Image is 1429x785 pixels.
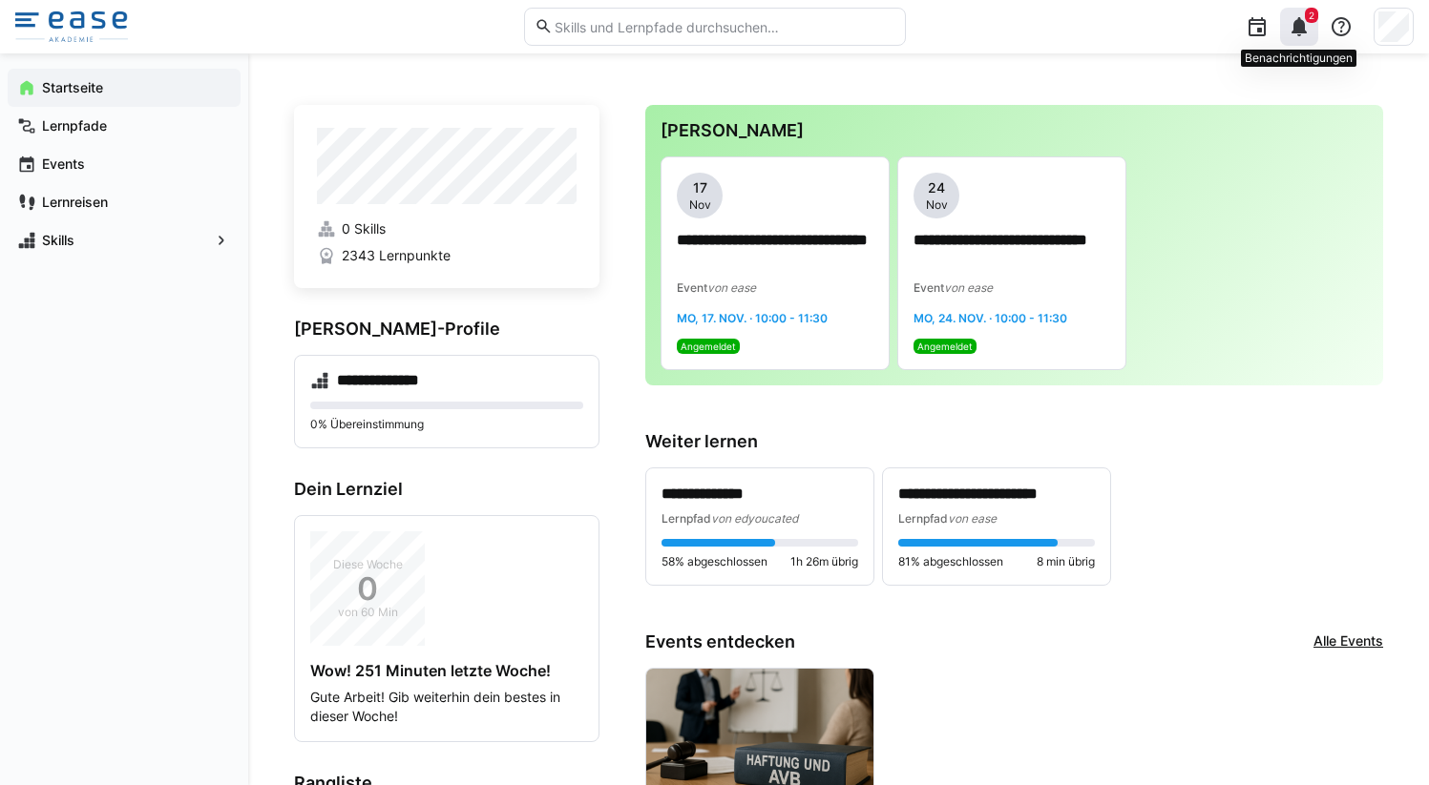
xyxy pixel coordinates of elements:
span: 81% abgeschlossen [898,554,1003,569]
span: Lernpfad [662,511,711,526]
div: Benachrichtigungen [1241,50,1356,67]
span: 8 min übrig [1037,554,1095,569]
h3: Dein Lernziel [294,479,599,500]
span: Angemeldet [681,341,736,352]
span: 2343 Lernpunkte [342,246,451,265]
a: Alle Events [1313,631,1383,652]
input: Skills und Lernpfade durchsuchen… [553,18,894,35]
h4: Wow! 251 Minuten letzte Woche! [310,661,583,680]
span: von edyoucated [711,511,798,526]
span: Angemeldet [917,341,973,352]
span: 24 [928,178,945,197]
h3: Weiter lernen [645,431,1383,452]
span: 17 [693,178,707,197]
p: Gute Arbeit! Gib weiterhin dein bestes in dieser Woche! [310,688,583,726]
h3: [PERSON_NAME] [661,120,1368,141]
span: Nov [689,197,711,213]
span: 0 Skills [342,219,386,238]
span: 58% abgeschlossen [662,554,767,569]
p: 0% Übereinstimmung [310,417,583,432]
span: Nov [926,197,948,213]
span: Mo, 17. Nov. · 10:00 - 11:30 [677,311,828,325]
span: 1h 26m übrig [790,554,858,569]
span: von ease [707,280,756,295]
span: von ease [944,280,993,295]
h3: Events entdecken [645,631,795,652]
span: 2 [1309,10,1314,21]
h3: [PERSON_NAME]-Profile [294,319,599,340]
span: Lernpfad [898,511,948,526]
span: Event [914,280,944,295]
span: Event [677,280,707,295]
span: von ease [948,511,997,526]
a: 0 Skills [317,219,577,238]
span: Mo, 24. Nov. · 10:00 - 11:30 [914,311,1067,325]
